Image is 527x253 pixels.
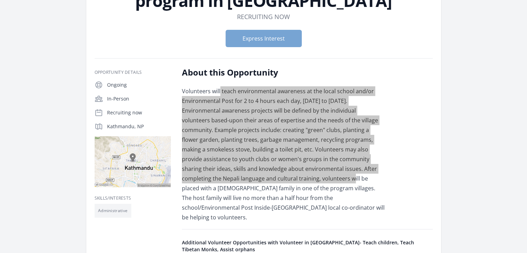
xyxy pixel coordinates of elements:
button: Express Interest [226,30,302,47]
p: Ongoing [107,81,171,88]
img: Map [95,136,171,187]
h3: Skills/Interests [95,195,171,201]
p: Recruiting now [107,109,171,116]
li: Administrative [95,204,131,218]
h2: About this Opportunity [182,67,385,78]
h4: Additional Volunteer Opportunities with Volunteer in [GEOGRAPHIC_DATA]- Teach children, Teach Tib... [182,239,433,253]
p: Kathmandu, NP [107,123,171,130]
p: Volunteers will teach environmental awareness at the local school and/or Environmental Post for 2... [182,86,385,222]
h3: Opportunity Details [95,70,171,75]
p: In-Person [107,95,171,102]
dd: Recruiting now [237,12,290,21]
